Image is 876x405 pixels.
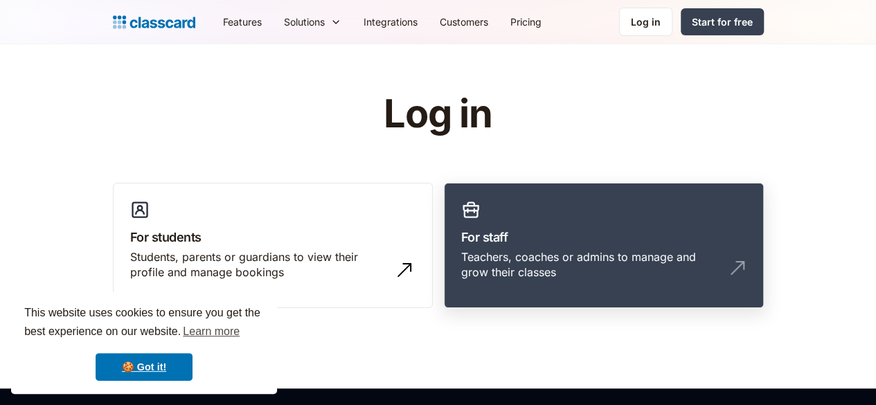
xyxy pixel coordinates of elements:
[352,6,429,37] a: Integrations
[24,305,264,342] span: This website uses cookies to ensure you get the best experience on our website.
[461,249,719,280] div: Teachers, coaches or admins to manage and grow their classes
[444,183,764,309] a: For staffTeachers, coaches or admins to manage and grow their classes
[631,15,661,29] div: Log in
[113,12,195,32] a: home
[284,15,325,29] div: Solutions
[681,8,764,35] a: Start for free
[113,183,433,309] a: For studentsStudents, parents or guardians to view their profile and manage bookings
[273,6,352,37] div: Solutions
[130,228,415,246] h3: For students
[11,291,277,394] div: cookieconsent
[461,228,747,246] h3: For staff
[181,321,242,342] a: learn more about cookies
[130,249,388,280] div: Students, parents or guardians to view their profile and manage bookings
[218,93,658,136] h1: Log in
[692,15,753,29] div: Start for free
[96,353,193,381] a: dismiss cookie message
[212,6,273,37] a: Features
[499,6,553,37] a: Pricing
[619,8,672,36] a: Log in
[429,6,499,37] a: Customers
